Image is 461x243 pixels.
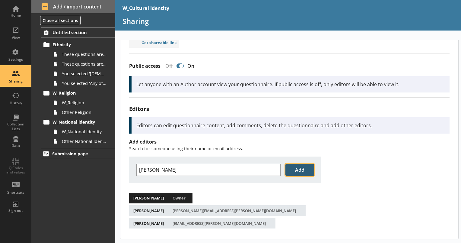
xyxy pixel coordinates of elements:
div: [EMAIL_ADDRESS][PERSON_NAME][DOMAIN_NAME] [173,221,266,226]
div: W_Cultural Identity [122,5,169,11]
span: W_National Identity [62,129,107,134]
div: Data [5,143,26,148]
span: W_Religion [62,100,107,105]
p: Let anyone with an Author account view your questionnaire. If public access is off, only editors ... [136,81,445,88]
span: Add / import content [42,3,105,10]
span: Submission page [52,151,105,157]
div: [PERSON_NAME][EMAIL_ADDRESS][PERSON_NAME][DOMAIN_NAME] [173,208,296,213]
div: Off [161,63,175,69]
div: Collection Lists [5,122,26,131]
h1: Sharing [122,16,454,26]
a: W_Religion [51,98,115,108]
span: Other Religion [62,109,107,115]
span: [PERSON_NAME] [132,194,166,202]
button: Remove editor [296,207,303,214]
div: On [185,63,199,69]
a: W_Religion [41,88,115,98]
a: W_National identity [41,117,115,127]
span: [PERSON_NAME] [132,207,166,215]
a: Other National Identity [51,137,115,146]
a: You selected 'Any other ethnic group'. [51,79,115,88]
div: View [5,35,26,40]
div: History [5,101,26,105]
div: Home [5,13,26,18]
span: These questions are about your ethnic group, 1 of 2. [62,51,107,57]
li: W_National identityW_National IdentityOther National Identity [44,117,115,146]
a: Untitled section [41,27,115,37]
a: Ethnicity [41,40,115,50]
button: Get shareable link [129,38,180,48]
span: Owner [173,195,186,201]
span: These questions are about your ethnic group, 2 of 2. [62,61,107,67]
p: Editors can edit questionnaire content, add comments, delete the questionnaire and add other edit... [136,122,445,129]
a: Submission page [41,149,115,159]
button: Remove editor [266,220,273,227]
a: W_National Identity [51,127,115,137]
div: Sharing [5,79,26,84]
div: Settings [5,57,26,62]
label: Public access [129,63,161,69]
button: Add [285,164,314,176]
div: Sign out [5,208,26,213]
span: You selected 'Any other ethnic group'. [62,80,107,86]
button: Close all sections [40,16,81,25]
span: Other National Identity [62,138,107,144]
span: W_Religion [52,90,105,96]
li: EthnicityThese questions are about your ethnic group, 1 of 2.These questions are about your ethni... [44,40,115,88]
span: Untitled section [52,30,105,35]
span: [PERSON_NAME] [132,219,166,227]
h3: Editors [129,105,450,112]
div: Shortcuts [5,190,26,195]
a: These questions are about your ethnic group, 1 of 2. [51,50,115,59]
li: Untitled sectionEthnicityThese questions are about your ethnic group, 1 of 2.These questions are ... [31,27,115,146]
span: W_National identity [52,119,105,125]
a: These questions are about your ethnic group, 2 of 2. [51,59,115,69]
a: Other Religion [51,108,115,117]
h4: Add editors [129,138,450,145]
span: Search for someone using their name or email address. [129,146,243,151]
span: Ethnicity [52,42,105,47]
span: You selected '[DEMOGRAPHIC_DATA]'. [62,71,107,76]
li: W_ReligionW_ReligionOther Religion [44,88,115,117]
a: You selected '[DEMOGRAPHIC_DATA]'. [51,69,115,79]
